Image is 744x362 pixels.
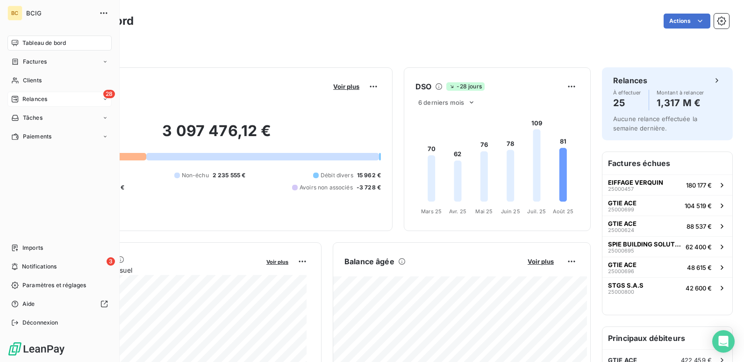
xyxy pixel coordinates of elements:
span: GTIE ACE [608,199,637,207]
span: Imports [22,244,43,252]
a: Imports [7,240,112,255]
span: Non-échu [182,171,209,180]
button: SPIE BUILDING SOLUTIONS2500069562 400 € [602,236,732,257]
span: EIFFAGE VERQUIN [608,179,663,186]
span: Voir plus [333,83,359,90]
tspan: Juil. 25 [527,208,546,215]
a: 28Relances [7,92,112,107]
span: 42 600 € [686,284,712,292]
span: -28 jours [446,82,484,91]
span: Relances [22,95,47,103]
h2: 3 097 476,12 € [53,122,381,150]
span: Chiffre d'affaires mensuel [53,265,260,275]
span: 62 400 € [686,243,712,251]
span: BCIG [26,9,93,17]
span: 25000696 [608,268,634,274]
img: Logo LeanPay [7,341,65,356]
span: Notifications [22,262,57,271]
h6: Balance âgée [344,256,394,267]
span: Avoirs non associés [300,183,353,192]
span: 15 962 € [357,171,381,180]
h6: DSO [415,81,431,92]
h6: Principaux débiteurs [602,327,732,349]
span: Paramètres et réglages [22,281,86,290]
span: 48 615 € [687,264,712,271]
h6: Relances [613,75,647,86]
span: 25000457 [608,186,634,192]
tspan: Juin 25 [501,208,520,215]
span: 180 177 € [686,181,712,189]
h4: 25 [613,95,641,110]
span: -3 728 € [357,183,381,192]
span: 2 235 555 € [213,171,246,180]
span: Déconnexion [22,319,58,327]
a: Tableau de bord [7,36,112,51]
button: GTIE ACE2500069648 615 € [602,257,732,277]
h4: 1,317 M € [657,95,704,110]
button: EIFFAGE VERQUIN25000457180 177 € [602,174,732,195]
a: Factures [7,54,112,69]
a: Tâches [7,110,112,125]
span: 3 [107,257,115,266]
div: Open Intercom Messenger [712,330,735,353]
span: Tableau de bord [22,39,66,47]
span: 6 derniers mois [418,99,464,106]
a: Paramètres et réglages [7,278,112,293]
button: Actions [664,14,710,29]
span: Clients [23,76,42,85]
span: STGS S.A.S [608,282,644,289]
span: À effectuer [613,90,641,95]
tspan: Mars 25 [421,208,442,215]
span: SPIE BUILDING SOLUTIONS [608,240,682,248]
span: Voir plus [266,259,288,265]
tspan: Mai 25 [475,208,493,215]
a: Clients [7,73,112,88]
a: Paiements [7,129,112,144]
span: Aide [22,300,35,308]
span: 25000624 [608,227,634,233]
span: Débit divers [321,171,353,180]
button: Voir plus [330,82,362,91]
span: Paiements [23,132,51,141]
button: GTIE ACE2500062488 537 € [602,216,732,236]
span: 25000699 [608,207,634,212]
span: 88 537 € [687,223,712,230]
button: STGS S.A.S2500080042 600 € [602,277,732,298]
span: Tâches [23,114,43,122]
tspan: Avr. 25 [449,208,466,215]
span: 25000800 [608,289,634,295]
button: Voir plus [525,257,557,266]
h6: Factures échues [602,152,732,174]
a: Aide [7,297,112,311]
span: Aucune relance effectuée la semaine dernière. [613,115,697,132]
span: 28 [103,90,115,98]
button: GTIE ACE25000699104 519 € [602,195,732,216]
tspan: Août 25 [553,208,573,215]
div: BC [7,6,22,21]
span: GTIE ACE [608,220,637,227]
span: Factures [23,58,47,66]
button: Voir plus [264,257,291,266]
span: Montant à relancer [657,90,704,95]
span: Voir plus [528,258,554,265]
span: GTIE ACE [608,261,637,268]
span: 104 519 € [685,202,712,210]
span: 25000695 [608,248,634,253]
